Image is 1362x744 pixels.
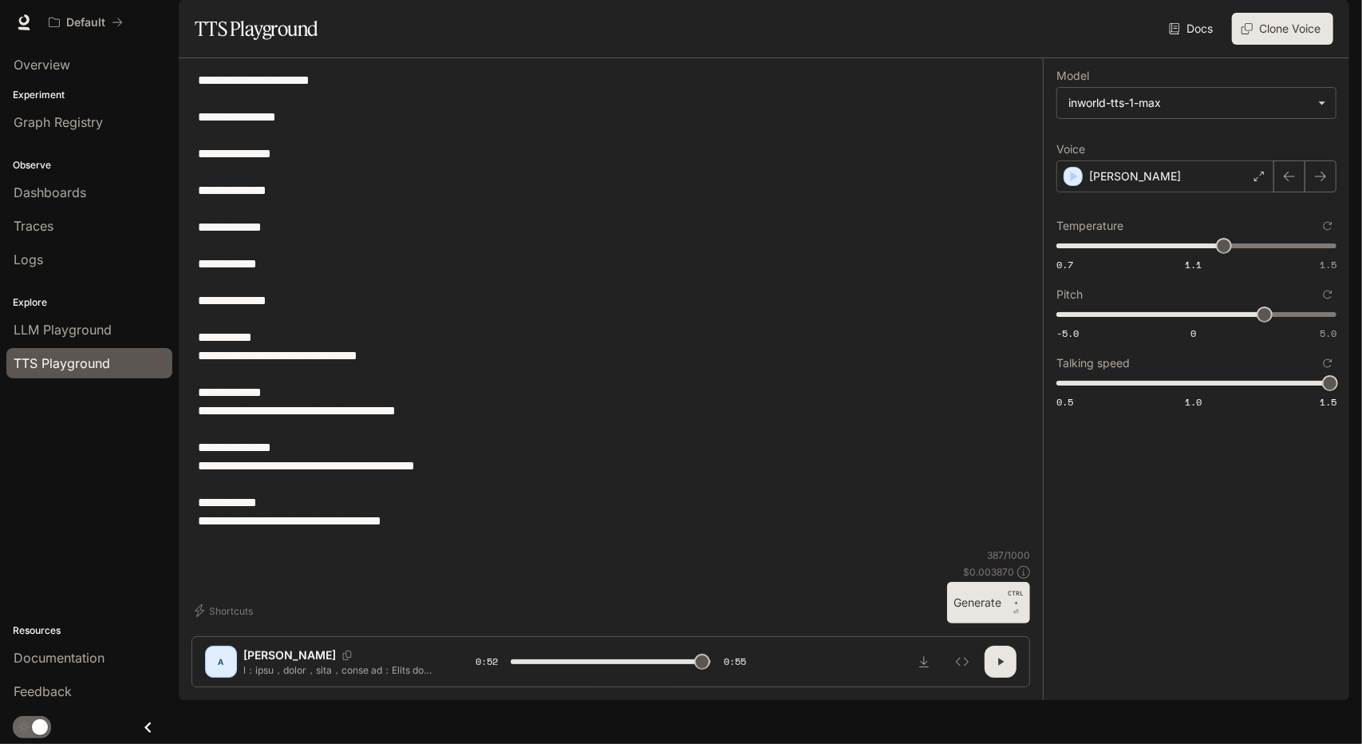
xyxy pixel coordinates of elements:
[191,598,259,623] button: Shortcuts
[1068,95,1310,111] div: inworld-tts-1-max
[1089,168,1181,184] p: [PERSON_NAME]
[1056,358,1130,369] p: Talking speed
[1166,13,1219,45] a: Docs
[208,649,234,675] div: A
[243,647,336,663] p: [PERSON_NAME]
[963,565,1014,579] p: $ 0.003870
[724,654,746,670] span: 0:55
[476,654,498,670] span: 0:52
[1190,326,1196,340] span: 0
[1319,354,1336,372] button: Reset to default
[946,646,978,678] button: Inspect
[908,646,940,678] button: Download audio
[66,16,105,30] p: Default
[1185,258,1202,271] span: 1.1
[336,651,358,660] button: Copy Voice ID
[1319,217,1336,235] button: Reset to default
[947,582,1030,623] button: GenerateCTRL +⏎
[1008,588,1024,607] p: CTRL +
[243,663,437,677] p: l：ipsu，dolor，sita，conse ad：Elits do eius, tem'inc u-lab etdol; Magnaa eni adm, ven-qui nostr exer...
[987,548,1030,562] p: 387 / 1000
[1057,88,1336,118] div: inworld-tts-1-max
[1056,395,1073,409] span: 0.5
[1320,326,1336,340] span: 5.0
[1056,289,1083,300] p: Pitch
[1320,395,1336,409] span: 1.5
[1185,395,1202,409] span: 1.0
[1319,286,1336,303] button: Reset to default
[1320,258,1336,271] span: 1.5
[1056,326,1079,340] span: -5.0
[41,6,130,38] button: All workspaces
[1056,144,1085,155] p: Voice
[1056,220,1123,232] p: Temperature
[1056,70,1089,81] p: Model
[1008,588,1024,617] p: ⏎
[195,13,318,45] h1: TTS Playground
[1056,258,1073,271] span: 0.7
[1232,13,1333,45] button: Clone Voice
